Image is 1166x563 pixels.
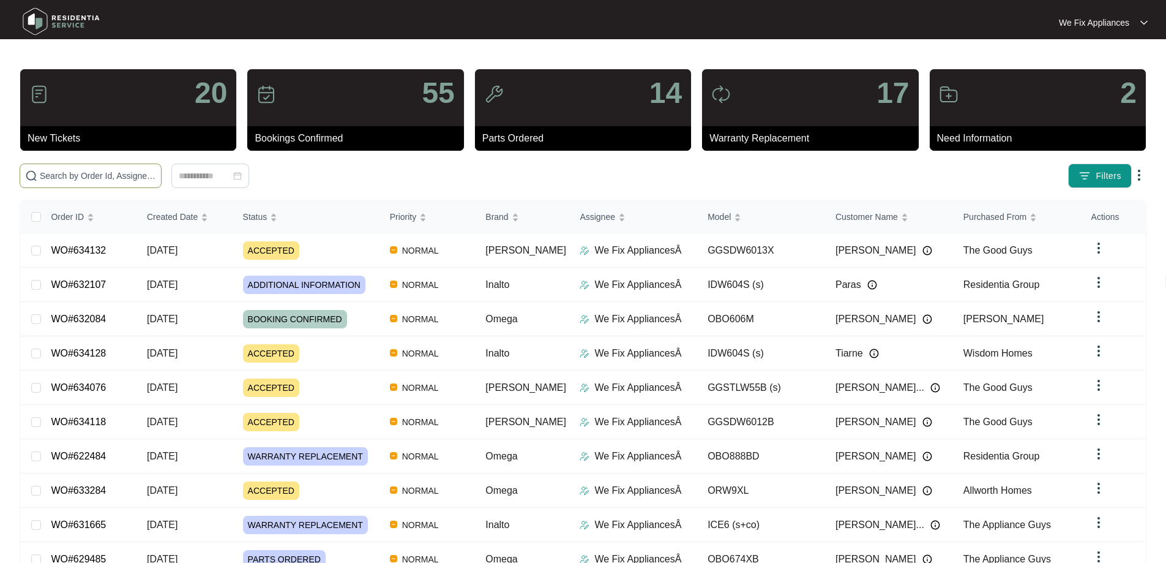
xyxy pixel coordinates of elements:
img: dropdown arrow [1091,447,1106,461]
td: GGSDW6012B [698,405,826,439]
th: Priority [380,201,476,233]
p: We Fix AppliancesÂ [594,346,681,361]
img: Vercel Logo [390,384,397,391]
span: [PERSON_NAME] [835,243,916,258]
span: Tiarne [835,346,863,361]
img: dropdown arrow [1091,309,1106,324]
span: [PERSON_NAME] [485,382,566,393]
img: icon [484,85,504,104]
p: 14 [649,78,682,108]
img: Assigner Icon [580,486,589,496]
span: [PERSON_NAME] [835,415,916,429]
img: filter icon [1078,170,1091,182]
img: icon [711,85,731,104]
th: Created Date [137,201,233,233]
img: search-icon [25,170,37,182]
span: WARRANTY REPLACEMENT [243,516,368,534]
span: Status [243,210,267,224]
span: ACCEPTED [243,344,299,363]
span: Model [708,210,731,224]
p: Parts Ordered [482,131,691,146]
span: The Good Guys [963,382,1033,393]
span: [DATE] [147,451,178,461]
a: WO#634076 [51,382,106,393]
img: Vercel Logo [390,555,397,562]
p: We Fix AppliancesÂ [594,483,681,498]
span: NORMAL [397,346,444,361]
span: NORMAL [397,312,444,327]
th: Status [233,201,380,233]
td: OBO606M [698,302,826,336]
img: Vercel Logo [390,521,397,528]
span: [PERSON_NAME] [963,314,1044,324]
input: Search by Order Id, Assignee Name, Customer Name, Brand and Model [40,169,156,183]
span: [DATE] [147,417,178,427]
img: Assigner Icon [580,417,589,427]
img: Assigner Icon [580,349,589,358]
td: IDW604S (s) [698,336,826,371]
span: Inalto [485,279,509,290]
th: Model [698,201,826,233]
img: Vercel Logo [390,418,397,425]
span: Priority [390,210,417,224]
span: [PERSON_NAME]... [835,518,924,532]
img: dropdown arrow [1091,241,1106,255]
span: NORMAL [397,380,444,395]
p: 2 [1120,78,1137,108]
td: GGSDW6013X [698,233,826,268]
span: WARRANTY REPLACEMENT [243,447,368,466]
span: Allworth Homes [963,485,1032,496]
a: WO#634118 [51,417,106,427]
span: Purchased From [963,210,1026,224]
a: WO#632107 [51,279,106,290]
span: [DATE] [147,245,178,255]
span: NORMAL [397,243,444,258]
span: Order ID [51,210,84,224]
span: Residentia Group [963,279,1040,290]
img: Info icon [869,349,879,358]
span: Residentia Group [963,451,1040,461]
span: NORMAL [397,449,444,464]
span: Omega [485,451,517,461]
th: Actions [1082,201,1145,233]
span: NORMAL [397,483,444,498]
span: ACCEPTED [243,241,299,260]
img: Info icon [922,417,932,427]
span: Assignee [580,210,615,224]
img: icon [939,85,959,104]
span: Wisdom Homes [963,348,1033,358]
td: ORW9XL [698,474,826,508]
img: dropdown arrow [1132,168,1146,183]
span: BOOKING CONFIRMED [243,310,347,328]
a: WO#632084 [51,314,106,324]
a: WO#622484 [51,451,106,461]
span: ADDITIONAL INFORMATION [243,276,365,294]
span: [DATE] [147,314,178,324]
p: Bookings Confirmed [255,131,463,146]
img: Info icon [930,520,940,530]
img: Assigner Icon [580,452,589,461]
span: Omega [485,314,517,324]
a: WO#633284 [51,485,106,496]
p: We Fix AppliancesÂ [594,243,681,258]
span: Brand [485,210,508,224]
span: [PERSON_NAME]... [835,380,924,395]
img: Vercel Logo [390,281,397,288]
th: Purchased From [954,201,1082,233]
span: The Good Guys [963,245,1033,255]
img: icon [29,85,49,104]
img: dropdown arrow [1140,20,1148,26]
img: Info icon [922,246,932,255]
img: dropdown arrow [1091,378,1106,393]
p: We Fix Appliances [1059,17,1129,29]
span: [PERSON_NAME] [485,417,566,427]
p: We Fix AppliancesÂ [594,380,681,395]
p: Need Information [937,131,1146,146]
th: Brand [476,201,570,233]
td: OBO888BD [698,439,826,474]
img: Assigner Icon [580,520,589,530]
img: dropdown arrow [1091,515,1106,530]
span: [DATE] [147,348,178,358]
img: Info icon [867,280,877,290]
button: filter iconFilters [1068,164,1132,188]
